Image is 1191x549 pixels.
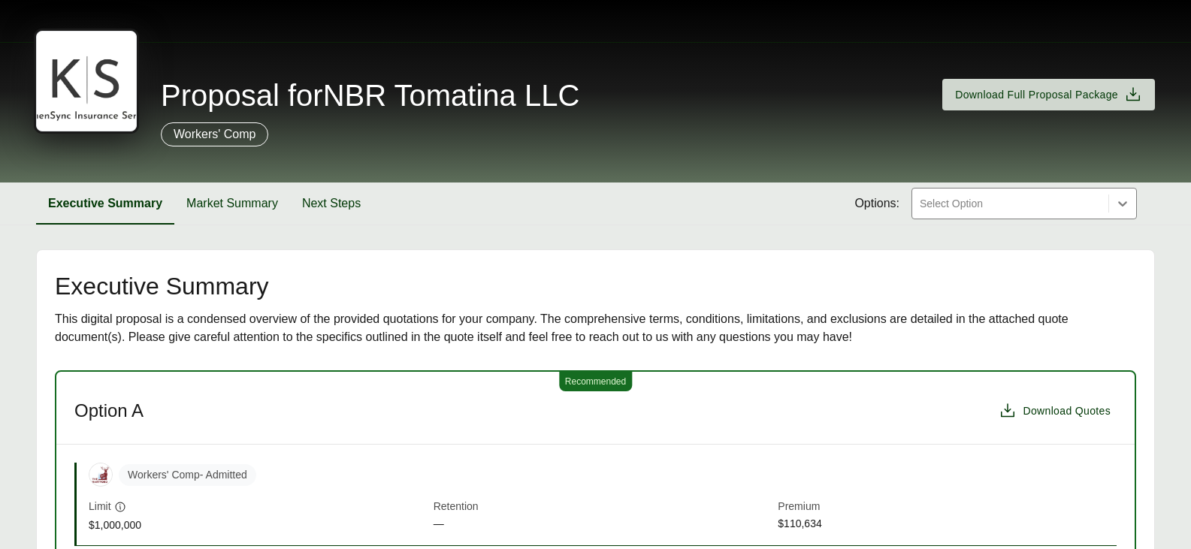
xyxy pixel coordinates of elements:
span: Retention [434,499,772,516]
h2: Executive Summary [55,274,1136,298]
h3: Option A [74,400,144,422]
button: Market Summary [174,182,290,225]
span: $1,000,000 [89,517,428,533]
span: Limit [89,499,111,514]
span: — [434,516,772,533]
span: Download Full Proposal Package [955,87,1118,103]
span: $110,634 [778,516,1117,533]
button: Download Full Proposal Package [942,79,1155,110]
button: Executive Summary [36,182,174,225]
button: Next Steps [290,182,373,225]
span: Options: [854,195,899,213]
img: Hartford [89,463,112,486]
span: Download Quotes [1023,403,1111,419]
div: This digital proposal is a condensed overview of the provided quotations for your company. The co... [55,310,1136,346]
span: Proposal for NBR Tomatina LLC [161,80,579,110]
span: Premium [778,499,1117,516]
p: Workers' Comp [174,125,255,143]
button: Download Quotes [993,396,1117,426]
span: Workers' Comp - Admitted [119,464,256,486]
